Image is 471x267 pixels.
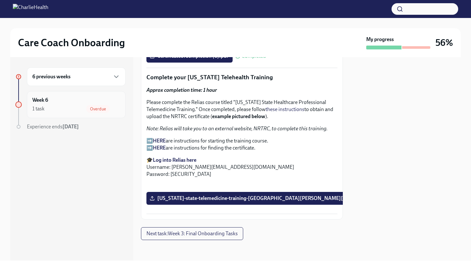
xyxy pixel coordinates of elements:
strong: Approx completion time: 1 hour [146,87,217,93]
h6: Week 6 [32,97,48,104]
a: HERE [153,138,166,144]
img: CharlieHealth [13,4,48,14]
a: these instructions [266,106,304,112]
strong: example pictured below [212,113,265,119]
em: Note: Relias will take you to an external website, NRTRC, to complete this training. [146,125,328,132]
span: Experience ends [27,124,79,130]
p: Complete your [US_STATE] Telehealth Training [146,73,337,82]
h6: 6 previous weeks [32,73,70,80]
p: Please complete the Relias course titled "[US_STATE] State Healthcare Professional Telemedicine T... [146,99,337,120]
a: Log into Relias here [153,157,196,163]
h3: 56% [435,37,453,48]
span: Next task : Week 3: Final Onboarding Tasks [146,230,238,237]
a: HERE [153,145,166,151]
label: [US_STATE]-state-telemedicine-training-[GEOGRAPHIC_DATA][PERSON_NAME][GEOGRAPHIC_DATA]pdf [146,192,405,205]
a: Week 61 taskOverdue [15,91,126,118]
strong: [DATE] [62,124,79,130]
div: 1 task [32,105,45,112]
span: Completed [242,54,266,59]
span: [US_STATE]-state-telemedicine-training-[GEOGRAPHIC_DATA][PERSON_NAME][GEOGRAPHIC_DATA]pdf [151,195,400,202]
button: Next task:Week 3: Final Onboarding Tasks [141,227,243,240]
p: 🎓 Username: [PERSON_NAME][EMAIL_ADDRESS][DOMAIN_NAME] Password: [SECURITY_DATA] [146,157,337,178]
div: 6 previous weeks [27,67,126,86]
span: Overdue [86,107,110,111]
p: ➡️ are instructions for starting the training course. ➡️ are instructions for finding the certifi... [146,137,337,151]
h2: Care Coach Onboarding [18,36,125,49]
strong: My progress [366,36,394,43]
